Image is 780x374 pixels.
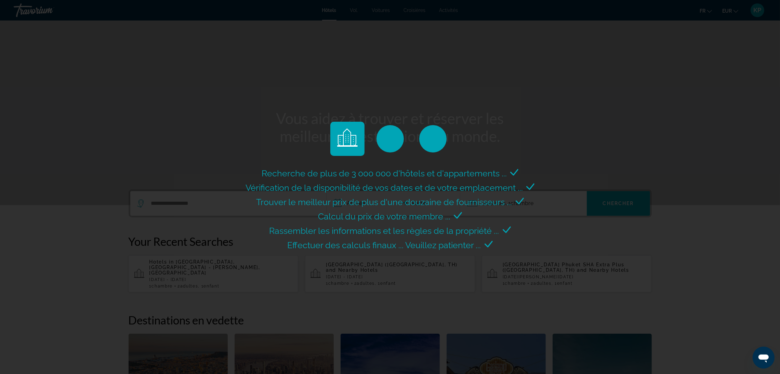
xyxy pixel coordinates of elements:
span: Effectuer des calculs finaux ... Veuillez patienter ... [288,240,481,250]
span: Calcul du prix de votre membre ... [318,211,450,222]
span: Recherche de plus de 3 000 000 d'hôtels et d'appartements ... [262,168,507,178]
span: Vérification de la disponibilité de vos dates et de votre emplacement ... [246,183,523,193]
span: Rassembler les informations et les règles de la propriété ... [269,226,499,236]
span: Trouver le meilleur prix de plus d'une douzaine de fournisseurs ... [256,197,512,207]
iframe: Bouton de lancement de la fenêtre de messagerie [753,347,775,369]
